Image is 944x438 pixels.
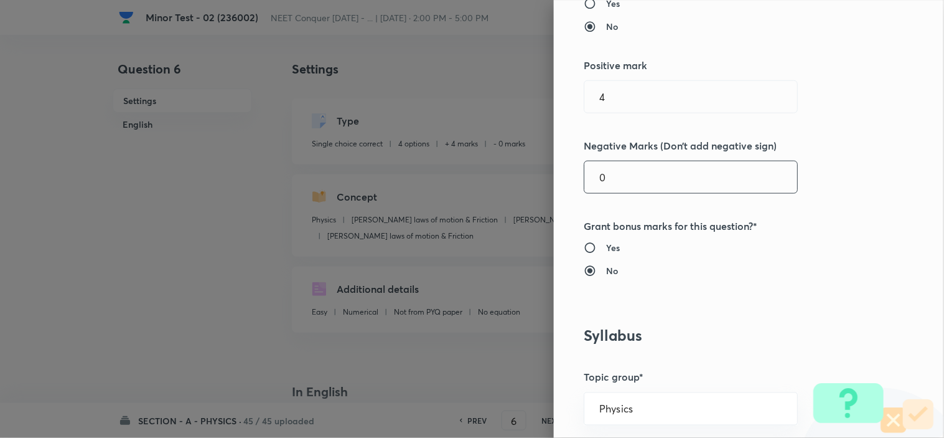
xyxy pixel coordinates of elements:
[606,20,618,33] h6: No
[584,138,872,153] h5: Negative Marks (Don’t add negative sign)
[584,219,872,234] h5: Grant bonus marks for this question?*
[599,403,782,415] input: Select a topic group
[606,264,618,277] h6: No
[584,327,872,345] h3: Syllabus
[606,241,620,254] h6: Yes
[584,161,797,193] input: Negative marks
[790,408,793,411] button: Open
[584,81,797,113] input: Positive marks
[584,58,872,73] h5: Positive mark
[584,370,872,385] h5: Topic group*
